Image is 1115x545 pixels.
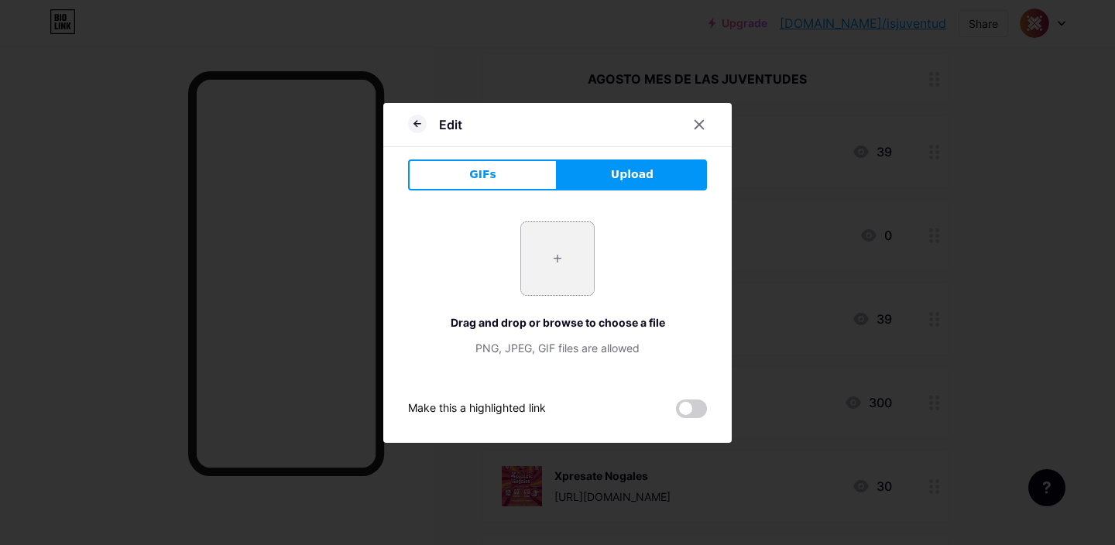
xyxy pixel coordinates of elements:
[408,340,707,356] div: PNG, JPEG, GIF files are allowed
[469,166,496,183] span: GIFs
[439,115,462,134] div: Edit
[408,159,557,190] button: GIFs
[611,166,654,183] span: Upload
[408,399,546,418] div: Make this a highlighted link
[408,314,707,331] div: Drag and drop or browse to choose a file
[557,159,707,190] button: Upload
